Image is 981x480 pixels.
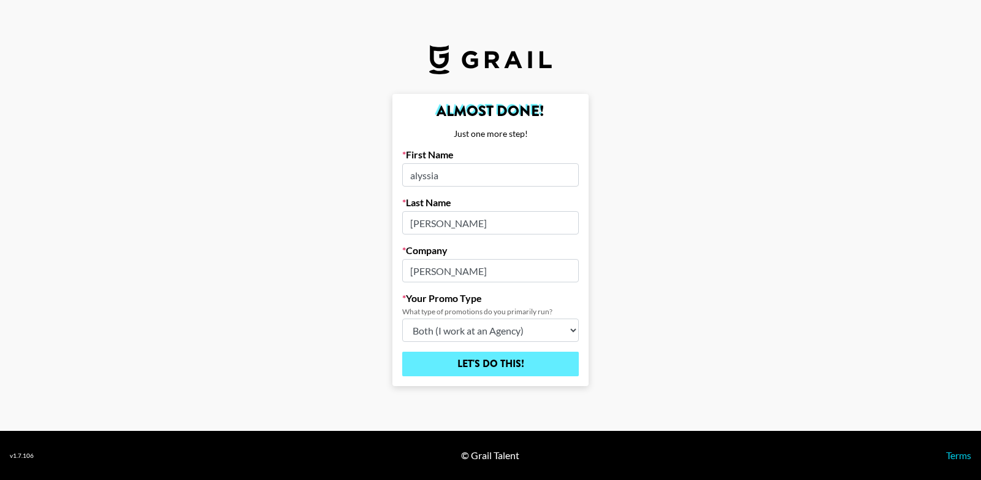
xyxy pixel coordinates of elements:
[402,163,579,187] input: First Name
[402,307,579,316] div: What type of promotions do you primarily run?
[402,104,579,118] h2: Almost Done!
[946,449,971,461] a: Terms
[461,449,519,462] div: © Grail Talent
[402,259,579,282] input: Company
[402,211,579,234] input: Last Name
[402,128,579,139] div: Just one more step!
[402,244,579,257] label: Company
[402,292,579,304] label: Your Promo Type
[402,196,579,209] label: Last Name
[10,452,34,460] div: v 1.7.106
[402,149,579,161] label: First Name
[429,45,552,74] img: Grail Talent Logo
[402,352,579,376] input: Let's Do This!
